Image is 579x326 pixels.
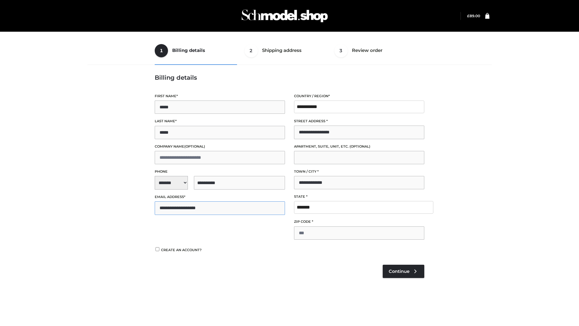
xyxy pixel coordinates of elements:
span: Create an account? [161,248,202,252]
label: First name [155,93,285,99]
span: (optional) [350,144,370,149]
label: Email address [155,194,285,200]
img: Schmodel Admin 964 [239,4,330,28]
a: £89.00 [467,14,480,18]
input: Create an account? [155,247,160,251]
h3: Billing details [155,74,424,81]
label: Last name [155,118,285,124]
label: Company name [155,144,285,149]
label: Town / City [294,169,424,174]
a: Continue [383,265,424,278]
label: Street address [294,118,424,124]
span: £ [467,14,470,18]
span: (optional) [184,144,205,149]
label: Country / Region [294,93,424,99]
span: Continue [389,269,410,274]
label: Apartment, suite, unit, etc. [294,144,424,149]
label: ZIP Code [294,219,424,225]
label: State [294,194,424,200]
label: Phone [155,169,285,174]
bdi: 89.00 [467,14,480,18]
